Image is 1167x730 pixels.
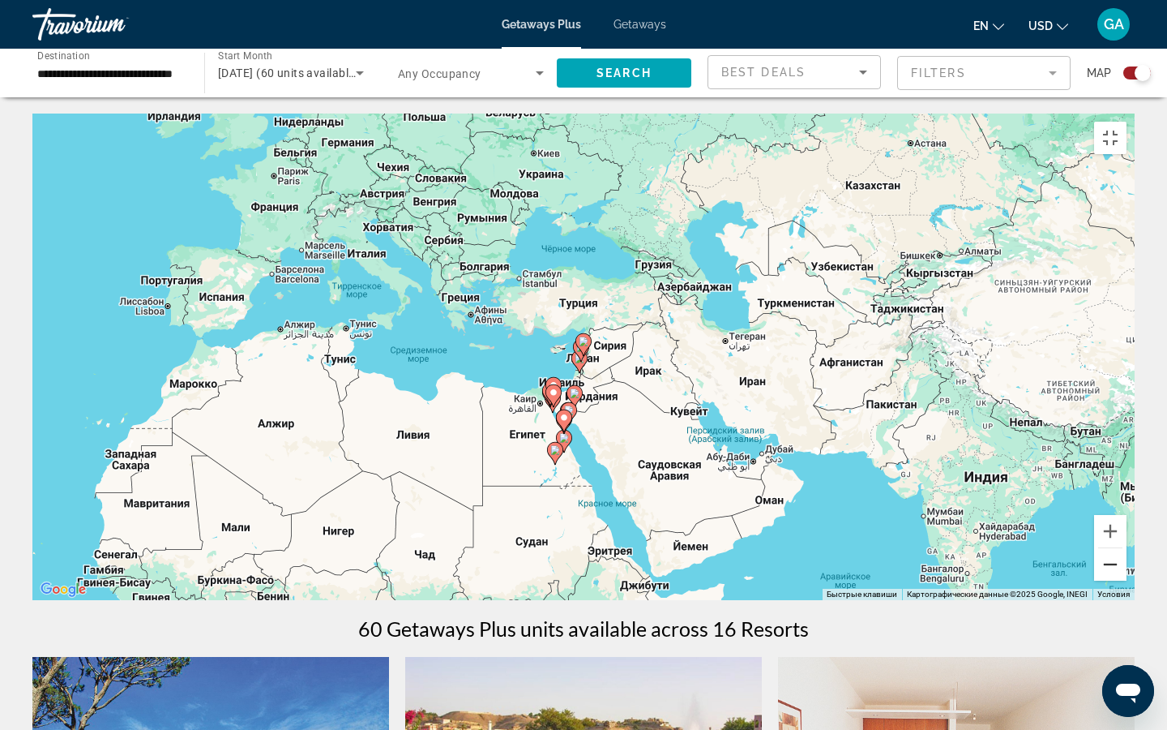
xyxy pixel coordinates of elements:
span: en [973,19,989,32]
a: Условия (ссылка откроется в новой вкладке) [1097,590,1130,599]
button: Change currency [1028,14,1068,37]
iframe: Кнопка запуска окна обмена сообщениями [1102,665,1154,717]
a: Getaways Plus [502,18,581,31]
span: [DATE] (60 units available) [218,67,359,79]
button: Уменьшить [1094,548,1126,581]
button: Filter [897,55,1071,91]
button: Увеличить [1094,515,1126,547]
a: Getaways [613,18,666,31]
button: User Menu [1092,7,1135,41]
span: Any Occupancy [398,67,481,80]
span: Best Deals [721,66,806,79]
img: Google [36,579,90,600]
button: Включить полноэкранный режим [1094,122,1126,154]
button: Search [557,58,691,88]
h1: 60 Getaways Plus units available across 16 Resorts [358,616,809,641]
a: Travorium [32,3,194,45]
span: Start Month [218,50,272,62]
span: Map [1087,62,1111,84]
button: Быстрые клавиши [827,589,897,600]
button: Change language [973,14,1004,37]
a: Открыть эту область в Google Картах (в новом окне) [36,579,90,600]
span: Картографические данные ©2025 Google, INEGI [907,590,1088,599]
mat-select: Sort by [721,62,867,82]
span: Search [596,67,652,79]
span: USD [1028,19,1053,32]
span: GA [1104,16,1124,32]
span: Destination [37,49,90,61]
